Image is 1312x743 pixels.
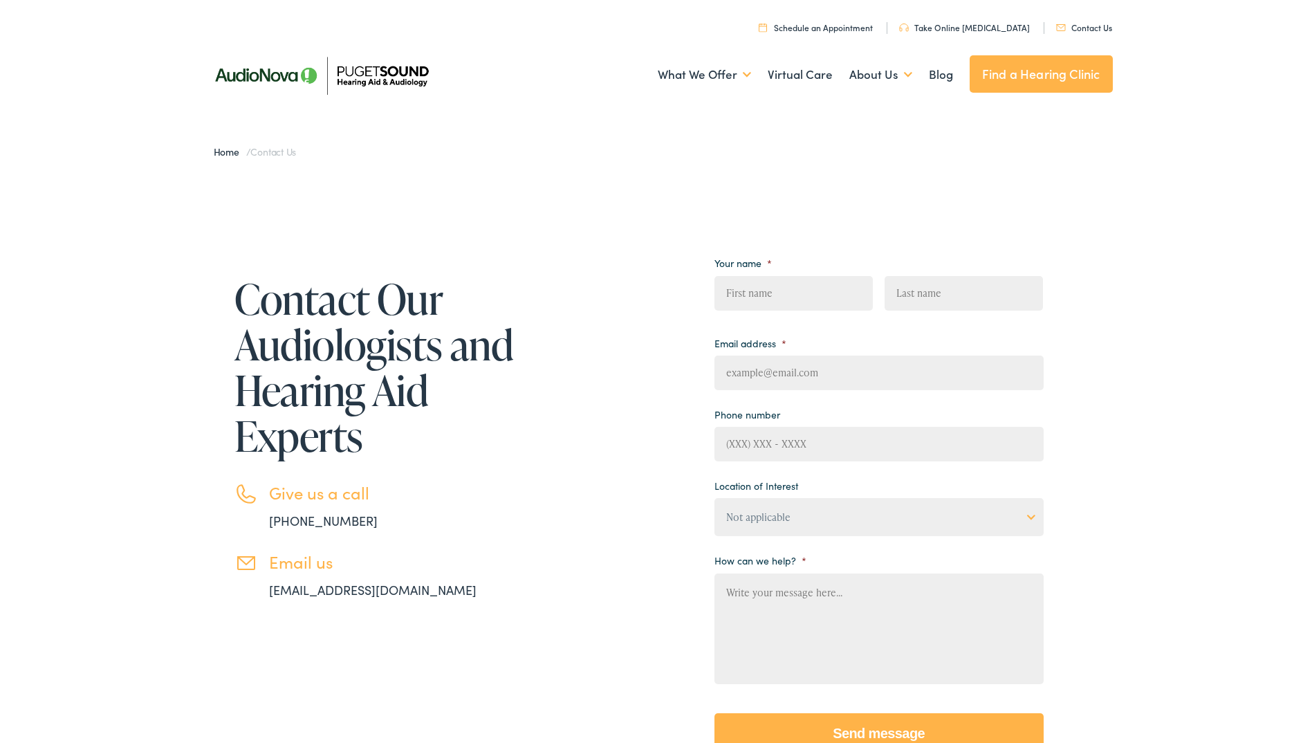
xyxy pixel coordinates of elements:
img: utility icon [899,24,909,32]
img: utility icon [1056,24,1066,31]
a: Contact Us [1056,21,1112,33]
a: Find a Hearing Clinic [970,55,1113,93]
input: example@email.com [714,356,1044,390]
label: Location of Interest [714,479,798,492]
a: What We Offer [658,49,751,100]
label: Phone number [714,408,780,421]
input: Last name [885,276,1043,311]
h3: Give us a call [269,483,518,503]
a: Virtual Care [768,49,833,100]
a: About Us [849,49,912,100]
input: (XXX) XXX - XXXX [714,427,1044,461]
span: Contact Us [250,145,296,158]
a: Blog [929,49,953,100]
input: First name [714,276,873,311]
label: How can we help? [714,554,806,567]
h3: Email us [269,552,518,572]
h1: Contact Our Audiologists and Hearing Aid Experts [234,276,518,459]
a: Schedule an Appointment [759,21,873,33]
a: Home [214,145,246,158]
label: Your name [714,257,772,269]
a: [EMAIL_ADDRESS][DOMAIN_NAME] [269,581,477,598]
img: utility icon [759,23,767,32]
span: / [214,145,297,158]
label: Email address [714,337,786,349]
a: [PHONE_NUMBER] [269,512,378,529]
a: Take Online [MEDICAL_DATA] [899,21,1030,33]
